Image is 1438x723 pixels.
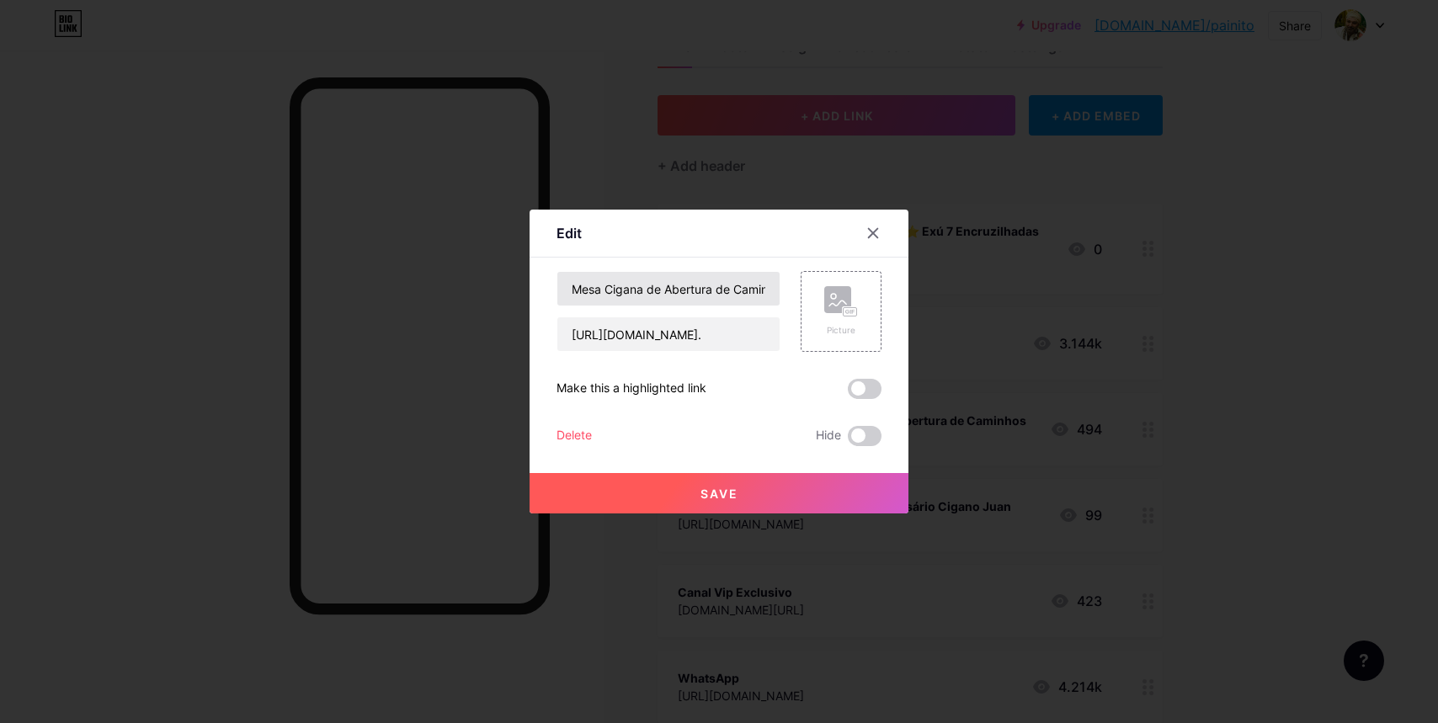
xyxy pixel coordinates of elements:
div: Edit [557,223,582,243]
span: Save [700,486,738,501]
div: Make this a highlighted link [557,379,706,399]
input: URL [557,317,780,351]
div: Picture [824,324,858,337]
input: Title [557,272,780,306]
div: Delete [557,426,592,446]
button: Save [530,473,908,513]
span: Hide [816,426,841,446]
